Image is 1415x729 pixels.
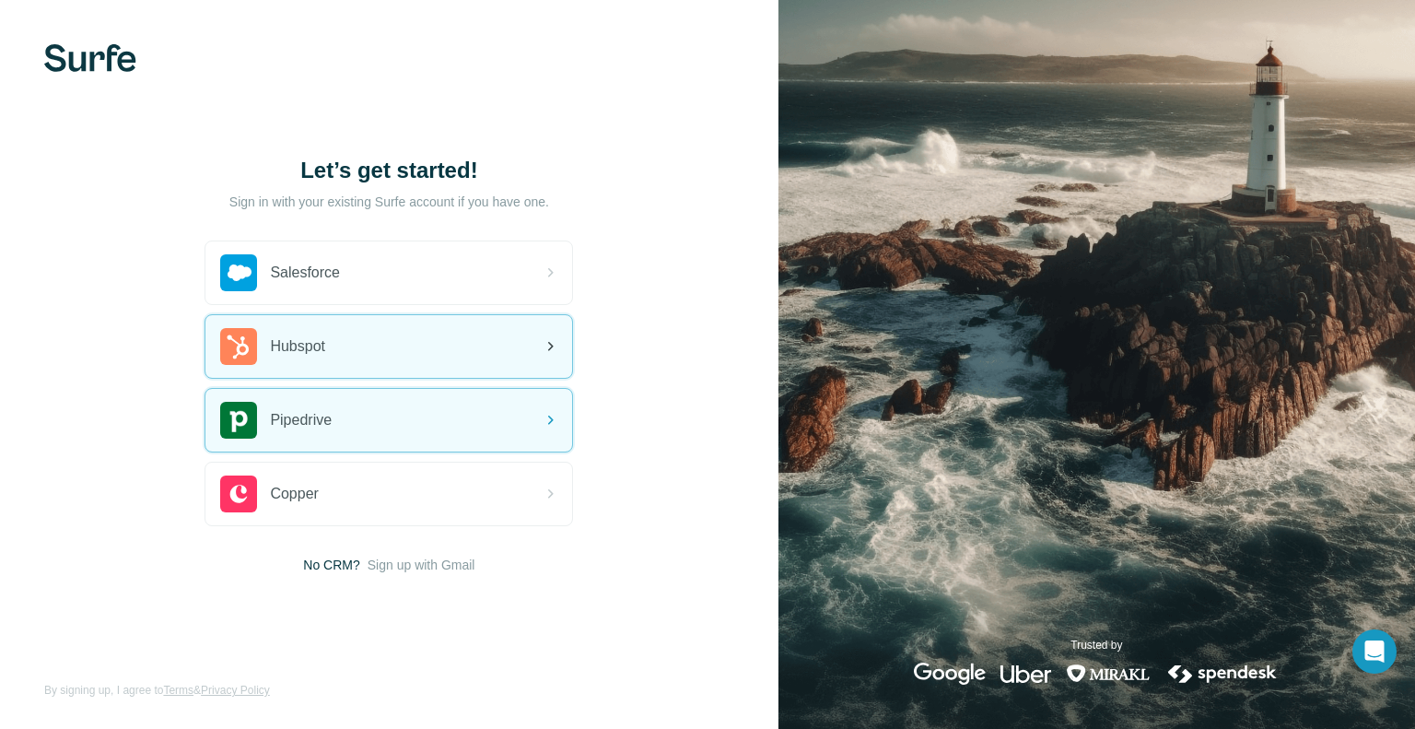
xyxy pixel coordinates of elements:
p: Sign in with your existing Surfe account if you have one. [229,193,549,211]
span: No CRM? [303,556,359,574]
span: Hubspot [270,335,325,358]
div: Open Intercom Messenger [1352,629,1397,674]
a: Terms [163,684,193,697]
img: spendesk's logo [1165,663,1280,685]
span: Pipedrive [270,409,332,431]
p: Trusted by [1070,637,1122,653]
span: Copper [270,483,318,505]
img: uber's logo [1000,663,1051,685]
img: Surfe's logo [44,44,136,72]
img: salesforce's logo [220,254,257,291]
img: mirakl's logo [1066,663,1151,685]
button: Sign up with Gmail [368,556,475,574]
h1: Let’s get started! [205,156,573,185]
span: Salesforce [270,262,340,284]
img: google's logo [914,663,986,685]
img: copper's logo [220,476,257,512]
img: hubspot's logo [220,328,257,365]
span: By signing up, I agree to & [44,682,270,699]
img: pipedrive's logo [220,402,257,439]
a: Privacy Policy [201,684,270,697]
